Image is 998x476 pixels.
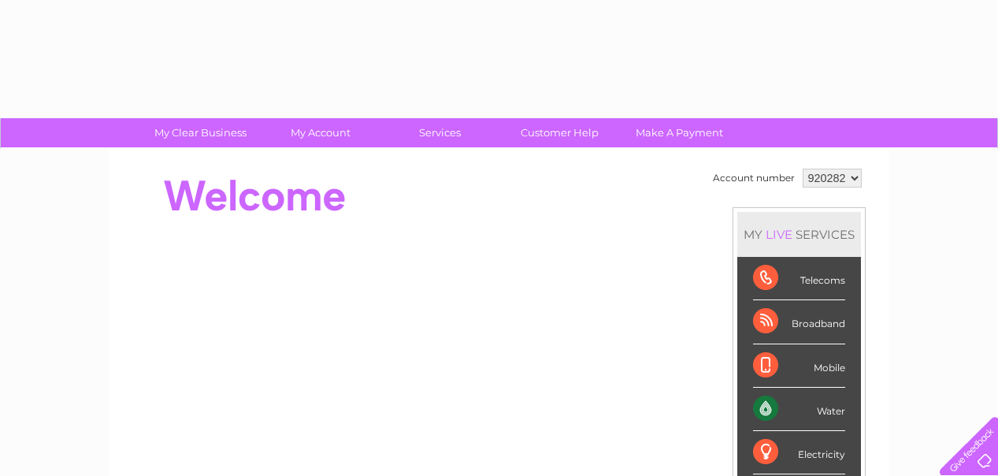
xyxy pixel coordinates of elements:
[709,165,799,192] td: Account number
[255,118,385,147] a: My Account
[762,227,796,242] div: LIVE
[753,300,845,344] div: Broadband
[614,118,744,147] a: Make A Payment
[135,118,265,147] a: My Clear Business
[753,388,845,431] div: Water
[753,344,845,388] div: Mobile
[753,431,845,474] div: Electricity
[375,118,505,147] a: Services
[753,257,845,300] div: Telecoms
[737,212,861,257] div: MY SERVICES
[495,118,625,147] a: Customer Help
